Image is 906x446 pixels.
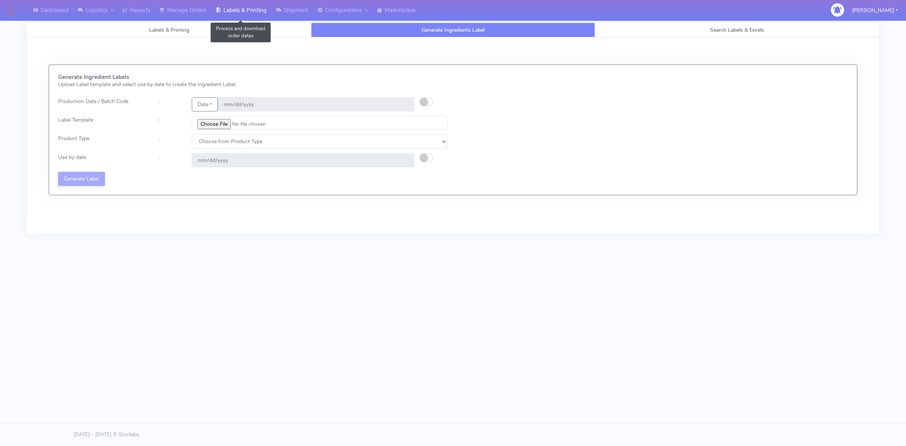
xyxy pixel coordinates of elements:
div: Product Type [52,134,153,148]
span: Generate Ingredients Label [422,26,485,34]
span: Search Labels & Excels [710,26,764,34]
div: : [153,153,186,167]
button: Date [192,97,218,111]
div: : [153,134,186,148]
div: Label Template [52,116,153,130]
button: [PERSON_NAME] [846,3,904,18]
button: Generate Label [58,172,105,186]
p: Upload Label template and select use by date to create the Ingredient Label. [58,80,447,88]
ul: Tabs [27,23,879,37]
div: : [153,97,186,111]
div: Production Date / Batch Code [52,97,153,111]
div: : [153,116,186,130]
span: Labels & Printing [149,26,189,34]
div: Use by date [52,153,153,167]
h5: Generate Ingredient Labels [58,74,447,80]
